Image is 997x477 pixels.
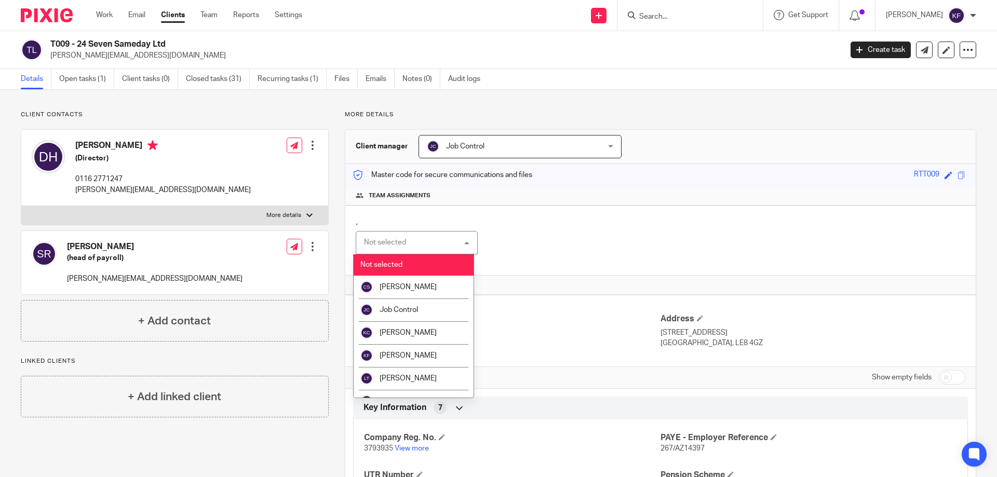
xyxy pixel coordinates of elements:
[233,10,259,20] a: Reports
[380,283,437,291] span: [PERSON_NAME]
[360,349,373,362] img: svg%3E
[366,69,395,89] a: Emails
[334,69,358,89] a: Files
[32,241,57,266] img: svg%3E
[138,313,211,329] h4: + Add contact
[21,39,43,61] img: svg%3E
[345,111,976,119] p: More details
[200,10,218,20] a: Team
[67,274,242,284] p: [PERSON_NAME][EMAIL_ADDRESS][DOMAIN_NAME]
[147,140,158,151] i: Primary
[661,314,965,324] h4: Address
[75,174,251,184] p: 0116 2771247
[356,374,661,382] h4: CUSTOM FIELDS
[50,39,678,50] h2: T009 - 24 Seven Sameday Ltd
[395,445,429,452] a: View more
[914,169,939,181] div: RTT009
[446,143,484,150] span: Job Control
[661,445,705,452] span: 267/AZ14397
[661,338,965,348] p: [GEOGRAPHIC_DATA], LE8 4GZ
[380,306,418,314] span: Job Control
[186,69,250,89] a: Closed tasks (31)
[448,69,488,89] a: Audit logs
[369,192,430,200] span: Team assignments
[360,261,402,268] span: Not selected
[96,10,113,20] a: Work
[21,69,51,89] a: Details
[380,329,437,336] span: [PERSON_NAME]
[356,141,408,152] h3: Client manager
[948,7,965,24] img: svg%3E
[67,253,242,263] h5: (head of payroll)
[661,328,965,338] p: [STREET_ADDRESS]
[638,12,732,22] input: Search
[258,69,327,89] a: Recurring tasks (1)
[266,211,301,220] p: More details
[427,140,439,153] img: svg%3E
[872,372,932,383] label: Show empty fields
[380,398,437,405] span: [PERSON_NAME]
[851,42,911,58] a: Create task
[788,11,828,19] span: Get Support
[75,185,251,195] p: [PERSON_NAME][EMAIL_ADDRESS][DOMAIN_NAME]
[364,445,393,452] span: 3793935
[380,352,437,359] span: [PERSON_NAME]
[122,69,178,89] a: Client tasks (0)
[356,328,661,338] p: Limited Company
[75,153,251,163] h5: (Director)
[67,241,242,252] h4: [PERSON_NAME]
[128,389,221,405] h4: + Add linked client
[356,218,358,226] span: .
[402,69,440,89] a: Notes (0)
[275,10,302,20] a: Settings
[128,10,145,20] a: Email
[21,357,329,365] p: Linked clients
[363,402,426,413] span: Key Information
[32,140,65,173] img: svg%3E
[360,372,373,385] img: svg%3E
[360,304,373,316] img: svg%3E
[364,239,406,246] div: Not selected
[661,432,957,443] h4: PAYE - Employer Reference
[364,432,661,443] h4: Company Reg. No.
[353,170,532,180] p: Master code for secure communications and files
[886,10,943,20] p: [PERSON_NAME]
[21,111,329,119] p: Client contacts
[59,69,114,89] a: Open tasks (1)
[75,140,251,153] h4: [PERSON_NAME]
[356,314,661,324] h4: Client type
[360,281,373,293] img: svg%3E
[50,50,835,61] p: [PERSON_NAME][EMAIL_ADDRESS][DOMAIN_NAME]
[360,395,373,407] img: svg%3E
[161,10,185,20] a: Clients
[438,403,442,413] span: 7
[360,326,373,339] img: svg%3E
[380,375,437,382] span: [PERSON_NAME]
[21,8,73,22] img: Pixie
